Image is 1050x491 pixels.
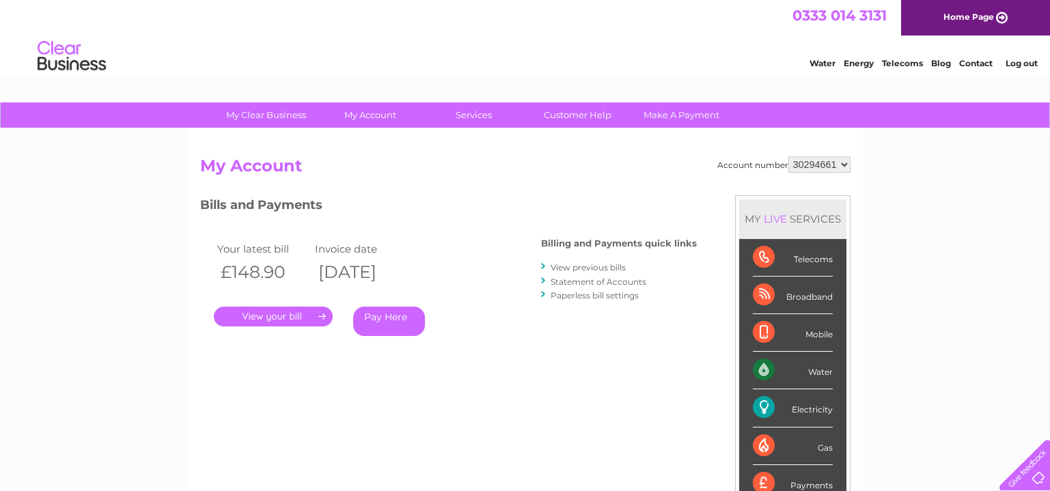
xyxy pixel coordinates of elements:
a: Blog [931,58,951,68]
img: logo.png [37,36,107,77]
div: Telecoms [753,239,833,277]
h3: Bills and Payments [200,195,697,219]
div: LIVE [761,212,790,225]
div: Broadband [753,277,833,314]
a: Telecoms [882,58,923,68]
a: View previous bills [551,262,626,272]
div: Electricity [753,389,833,427]
a: Pay Here [353,307,425,336]
div: Gas [753,427,833,465]
td: Invoice date [312,240,410,258]
div: Water [753,352,833,389]
div: MY SERVICES [739,199,846,238]
a: Services [417,102,530,128]
a: Log out [1005,58,1037,68]
th: [DATE] [312,258,410,286]
a: Contact [959,58,993,68]
a: Paperless bill settings [551,290,639,300]
a: Statement of Accounts [551,277,646,287]
h2: My Account [200,156,851,182]
a: . [214,307,333,326]
a: 0333 014 3131 [792,7,887,24]
th: £148.90 [214,258,312,286]
div: Mobile [753,314,833,352]
a: Energy [844,58,874,68]
div: Account number [717,156,851,173]
a: Make A Payment [625,102,738,128]
a: My Account [314,102,426,128]
a: My Clear Business [210,102,322,128]
a: Water [810,58,835,68]
a: Customer Help [521,102,634,128]
h4: Billing and Payments quick links [541,238,697,249]
td: Your latest bill [214,240,312,258]
div: Clear Business is a trading name of Verastar Limited (registered in [GEOGRAPHIC_DATA] No. 3667643... [203,8,848,66]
